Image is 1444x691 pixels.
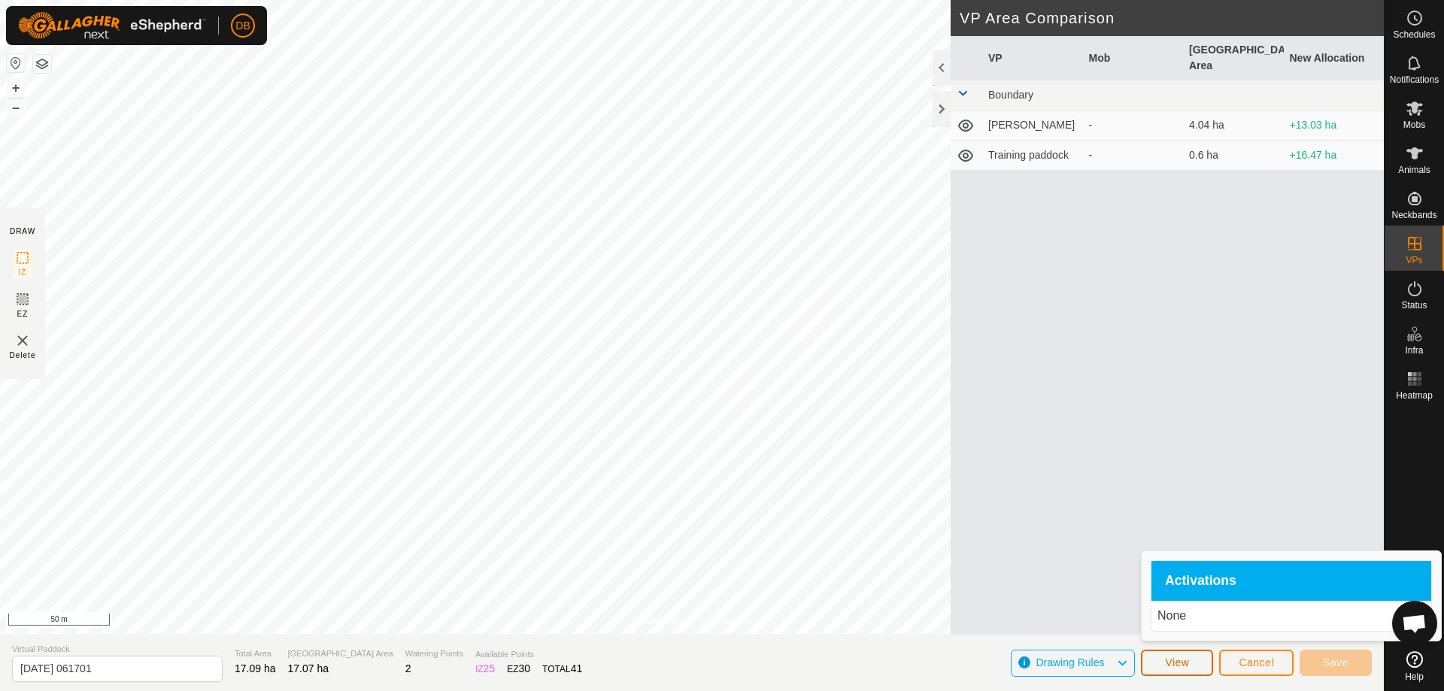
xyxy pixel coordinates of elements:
a: Privacy Policy [633,614,689,628]
span: IZ [19,267,27,278]
div: EZ [507,661,530,677]
td: [PERSON_NAME] [982,111,1083,141]
td: +13.03 ha [1284,111,1385,141]
div: - [1089,117,1178,133]
div: DRAW [10,226,35,237]
span: View [1165,656,1189,668]
img: Gallagher Logo [18,12,206,39]
span: 17.07 ha [288,662,329,674]
span: VPs [1406,256,1422,265]
a: Open chat [1392,601,1437,646]
span: Activations [1165,574,1236,588]
span: 2 [405,662,411,674]
th: Mob [1083,36,1184,80]
button: – [7,98,25,117]
span: Drawing Rules [1036,656,1104,668]
span: Schedules [1393,30,1435,39]
span: Notifications [1390,75,1439,84]
span: 30 [519,662,531,674]
span: Boundary [988,89,1033,101]
button: Cancel [1219,650,1294,676]
td: 0.6 ha [1183,141,1284,171]
div: IZ [475,661,495,677]
button: View [1141,650,1213,676]
p: None [1157,607,1425,625]
span: Watering Points [405,647,463,660]
span: Cancel [1239,656,1274,668]
button: Save [1300,650,1372,676]
span: 25 [484,662,496,674]
td: 4.04 ha [1183,111,1284,141]
span: Delete [10,350,36,361]
td: +16.47 ha [1284,141,1385,171]
img: VP [14,332,32,350]
th: VP [982,36,1083,80]
button: Map Layers [33,55,51,73]
span: Mobs [1403,120,1425,129]
span: Infra [1405,346,1423,355]
th: [GEOGRAPHIC_DATA] Area [1183,36,1284,80]
div: - [1089,147,1178,163]
td: Training paddock [982,141,1083,171]
span: EZ [17,308,29,320]
span: Help [1405,672,1424,681]
button: Reset Map [7,54,25,72]
span: Neckbands [1391,211,1436,220]
span: DB [235,18,250,34]
span: 41 [571,662,583,674]
span: Status [1401,301,1427,310]
th: New Allocation [1284,36,1385,80]
a: Contact Us [707,614,751,628]
div: TOTAL [542,661,582,677]
span: Save [1323,656,1348,668]
span: Animals [1398,165,1430,174]
a: Help [1385,645,1444,687]
h2: VP Area Comparison [960,9,1384,27]
span: Total Area [235,647,276,660]
span: [GEOGRAPHIC_DATA] Area [288,647,393,660]
button: + [7,79,25,97]
span: Virtual Paddock [12,643,223,656]
span: Available Points [475,648,582,661]
span: Heatmap [1396,391,1433,400]
span: 17.09 ha [235,662,276,674]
